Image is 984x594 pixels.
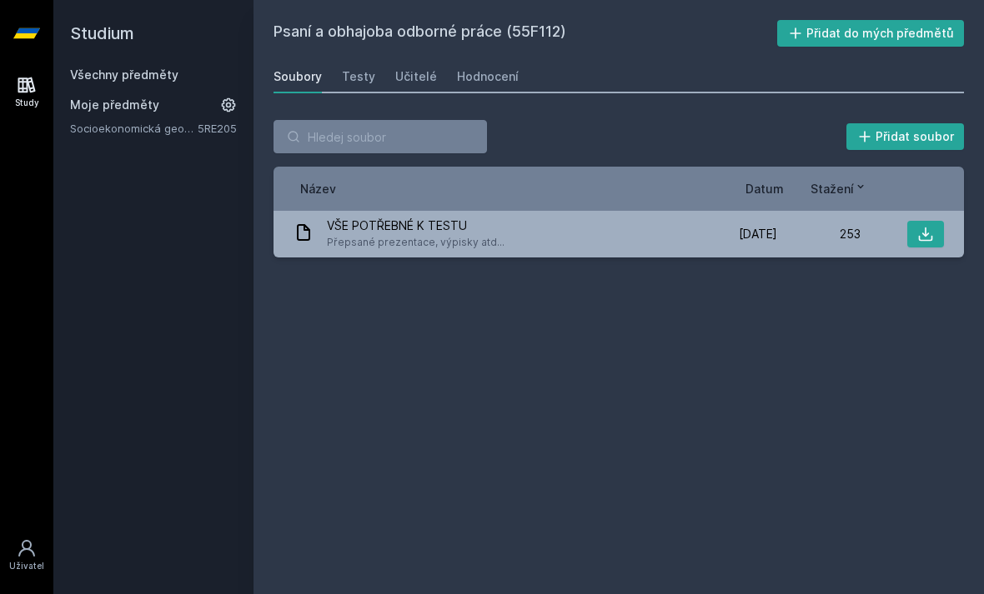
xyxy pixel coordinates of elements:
[274,20,777,47] h2: Psaní a obhajoba odborné práce (55F112)
[9,560,44,572] div: Uživatel
[274,120,487,153] input: Hledej soubor
[457,68,519,85] div: Hodnocení
[811,180,867,197] button: Stažení
[327,217,505,234] span: VŠE POTŘEBNÉ K TESTU
[457,60,519,93] a: Hodnocení
[395,60,437,93] a: Učitelé
[739,226,777,242] span: [DATE]
[342,68,375,85] div: Testy
[300,180,336,197] button: Název
[746,180,784,197] button: Datum
[70,120,198,137] a: Socioekonomická geografie
[777,226,861,242] div: 253
[70,67,178,82] a: Všechny předměty
[198,122,237,135] a: 5RE205
[274,60,322,93] a: Soubory
[327,234,505,251] span: Přepsané prezentace, výpisky atd...
[811,180,854,197] span: Stažení
[70,97,159,113] span: Moje předměty
[342,60,375,93] a: Testy
[274,68,322,85] div: Soubory
[3,530,50,581] a: Uživatel
[15,97,39,109] div: Study
[777,20,965,47] button: Přidat do mých předmětů
[395,68,437,85] div: Učitelé
[846,123,965,150] button: Přidat soubor
[3,67,50,117] a: Study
